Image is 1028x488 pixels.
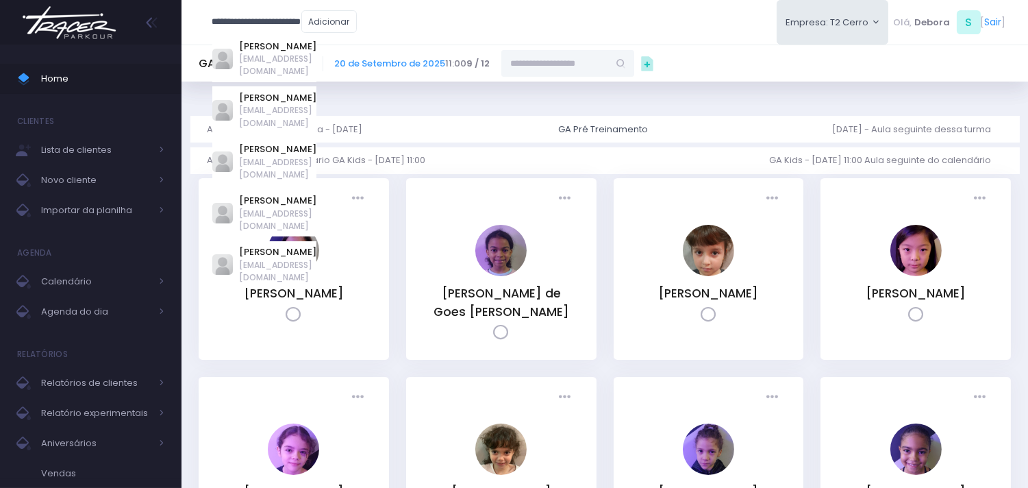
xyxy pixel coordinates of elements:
img: Pietra Carvalho Sapata [475,424,527,475]
span: Olá, [894,16,912,29]
span: Relatório experimentais [41,404,151,422]
span: Agenda do dia [41,303,151,321]
a: [DATE] - Aula seguinte dessa turma [832,116,1002,143]
img: Sofia Aguiar da Cruz [890,424,942,475]
span: [EMAIL_ADDRESS][DOMAIN_NAME] [239,259,316,284]
div: GA Pré Treinamento [558,123,648,136]
a: [PERSON_NAME] [239,91,316,105]
img: Luise de Goes Gabriel Ferraz [475,225,527,276]
a: Luise de Goes Gabriel Ferraz [475,267,527,280]
h4: Agenda [17,239,52,267]
a: Adicionar [301,10,358,33]
a: [PERSON_NAME] [239,40,316,53]
span: Home [41,70,164,88]
span: 11:00 [335,57,490,71]
a: [PERSON_NAME] [658,285,758,302]
a: [PERSON_NAME] de Goes [PERSON_NAME] [434,285,569,319]
span: S [957,10,981,34]
span: Debora [914,16,950,29]
a: [PERSON_NAME] [239,194,316,208]
div: [ ] [888,7,1011,38]
a: GA Kids - [DATE] 11:00 Aula seguinte do calendário [769,147,1002,174]
span: Importar da planilha [41,202,151,219]
a: Pietra Carvalho Sapata [475,465,527,478]
a: Aula anterior do calendário GA Kids - [DATE] 11:00 [208,147,437,174]
span: Novo cliente [41,171,151,189]
a: Serena Ruiz Bomfim [683,465,734,478]
span: [EMAIL_ADDRESS][DOMAIN_NAME] [239,104,316,129]
img: Maria Fernanda Scuro Garcia [683,225,734,276]
a: Sair [985,15,1002,29]
h4: Relatórios [17,341,68,368]
a: 20 de Setembro de 2025 [335,57,446,70]
a: [PERSON_NAME] [239,245,316,259]
a: Nina Barros Sene [268,465,319,478]
span: Calendário [41,273,151,291]
img: Serena Ruiz Bomfim [683,424,734,475]
span: [EMAIL_ADDRESS][DOMAIN_NAME] [239,156,316,181]
span: Aniversários [41,435,151,452]
img: Nina Barros Sene [268,424,319,475]
a: [PERSON_NAME] [866,285,966,302]
h5: GA Pré Treinamento [199,57,312,71]
a: Aula anterior dessa turma - [DATE] [208,116,374,143]
span: [EMAIL_ADDRESS][DOMAIN_NAME] [239,53,316,77]
strong: 9 / 12 [467,57,490,70]
h4: Clientes [17,108,54,135]
a: [PERSON_NAME] [244,285,344,302]
span: [EMAIL_ADDRESS][DOMAIN_NAME] [239,208,316,232]
a: Mariana Sawaguchi [890,267,942,280]
span: Lista de clientes [41,141,151,159]
span: Relatórios de clientes [41,374,151,392]
a: Maria Fernanda Scuro Garcia [683,267,734,280]
img: Mariana Sawaguchi [890,225,942,276]
span: Vendas [41,465,164,483]
a: Sofia Aguiar da Cruz [890,465,942,478]
a: [PERSON_NAME] [239,143,316,156]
